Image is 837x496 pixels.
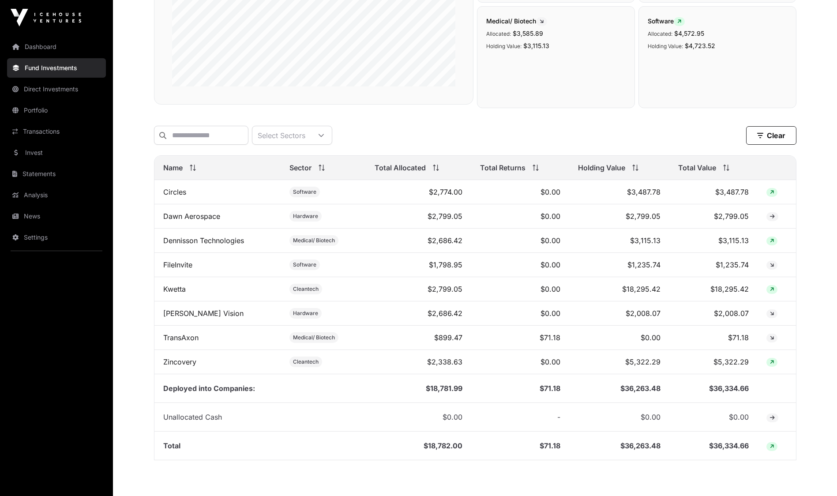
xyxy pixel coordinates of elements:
a: Circles [163,188,186,196]
td: $899.47 [366,326,471,350]
td: $5,322.29 [669,350,758,374]
td: $0.00 [471,229,569,253]
td: $18,295.42 [669,277,758,301]
span: Software [293,261,316,268]
span: $4,572.95 [674,30,704,37]
span: $3,115.13 [523,42,549,49]
a: Fund Investments [7,58,106,78]
div: Select Sectors [252,126,311,144]
span: Hardware [293,310,318,317]
td: $36,334.66 [669,374,758,403]
span: Sector [289,162,312,173]
td: $2,686.42 [366,229,471,253]
a: Dennisson Technologies [163,236,244,245]
td: $2,774.00 [366,180,471,204]
span: - [557,413,560,421]
td: $2,799.05 [669,204,758,229]
td: Deployed into Companies: [154,374,366,403]
a: Direct Investments [7,79,106,99]
span: Cleantech [293,358,319,365]
td: $2,686.42 [366,301,471,326]
span: Hardware [293,213,318,220]
td: $71.18 [669,326,758,350]
span: Total Allocated [375,162,426,173]
td: $2,799.05 [366,277,471,301]
td: $18,782.00 [366,432,471,460]
td: $0.00 [471,253,569,277]
td: $71.18 [471,432,569,460]
a: Invest [7,143,106,162]
td: $0.00 [471,301,569,326]
a: Settings [7,228,106,247]
button: Clear [746,126,796,145]
span: Total Value [678,162,716,173]
span: $3,585.89 [513,30,543,37]
td: $3,115.13 [569,229,669,253]
td: $18,295.42 [569,277,669,301]
td: $3,115.13 [669,229,758,253]
span: Medical/ Biotech [293,237,335,244]
td: $2,799.05 [366,204,471,229]
a: Statements [7,164,106,184]
span: Holding Value [578,162,625,173]
span: Allocated: [648,30,672,37]
a: Dawn Aerospace [163,212,220,221]
span: Software [293,188,316,195]
span: Holding Value: [486,43,522,49]
a: FileInvite [163,260,192,269]
span: Cleantech [293,286,319,293]
td: $3,487.78 [669,180,758,204]
td: $0.00 [471,204,569,229]
td: $36,334.66 [669,432,758,460]
a: Kwetta [163,285,186,293]
td: $1,235.74 [669,253,758,277]
a: News [7,207,106,226]
span: $0.00 [729,413,749,421]
td: $0.00 [471,350,569,374]
a: TransAxon [163,333,199,342]
span: $4,723.52 [685,42,715,49]
span: Software [648,17,685,25]
td: $0.00 [569,326,669,350]
span: Total Returns [480,162,525,173]
td: $1,798.95 [366,253,471,277]
td: $1,235.74 [569,253,669,277]
td: $71.18 [471,326,569,350]
a: Portfolio [7,101,106,120]
td: $18,781.99 [366,374,471,403]
td: $0.00 [471,180,569,204]
a: Dashboard [7,37,106,56]
span: $0.00 [641,413,661,421]
td: $2,799.05 [569,204,669,229]
span: Medical/ Biotech [486,17,547,25]
td: $2,008.07 [569,301,669,326]
td: $71.18 [471,374,569,403]
td: $5,322.29 [569,350,669,374]
td: $36,263.48 [569,432,669,460]
td: $36,263.48 [569,374,669,403]
a: [PERSON_NAME] Vision [163,309,244,318]
span: Allocated: [486,30,511,37]
td: Total [154,432,366,460]
td: $0.00 [471,277,569,301]
a: Analysis [7,185,106,205]
a: Transactions [7,122,106,141]
td: $2,008.07 [669,301,758,326]
a: Zincovery [163,357,196,366]
span: Name [163,162,183,173]
span: Holding Value: [648,43,683,49]
span: Unallocated Cash [163,413,222,421]
img: Icehouse Ventures Logo [11,9,81,26]
span: $0.00 [443,413,462,421]
td: $3,487.78 [569,180,669,204]
iframe: Chat Widget [793,454,837,496]
td: $2,338.63 [366,350,471,374]
span: Medical/ Biotech [293,334,335,341]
